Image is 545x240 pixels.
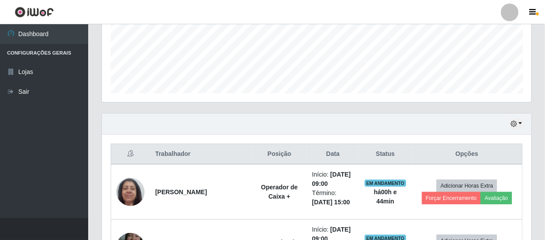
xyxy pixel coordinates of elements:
[312,171,351,187] time: [DATE] 09:00
[261,184,298,200] strong: Operador de Caixa +
[155,188,207,196] strong: [PERSON_NAME]
[374,188,397,205] strong: há 00 h e 44 min
[15,7,54,18] img: CoreUI Logo
[116,173,145,210] img: 1709656431175.jpeg
[312,188,354,207] li: Término:
[312,170,354,188] li: Início:
[481,192,512,204] button: Avaliação
[422,192,481,204] button: Forçar Encerramento
[437,180,497,192] button: Adicionar Horas Extra
[365,180,407,187] span: EM ANDAMENTO
[307,144,359,165] th: Data
[252,144,307,165] th: Posição
[359,144,412,165] th: Status
[412,144,523,165] th: Opções
[312,199,350,206] time: [DATE] 15:00
[150,144,252,165] th: Trabalhador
